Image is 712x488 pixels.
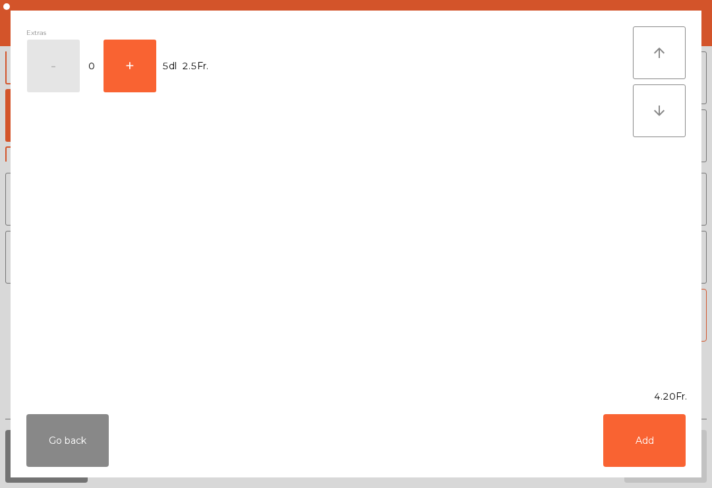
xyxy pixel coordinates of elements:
[603,414,686,467] button: Add
[81,57,102,75] span: 0
[651,45,667,61] i: arrow_upward
[633,84,686,137] button: arrow_downward
[182,57,208,75] span: 2.5Fr.
[633,26,686,79] button: arrow_upward
[162,57,177,75] span: 5dl
[26,414,109,467] button: Go back
[26,26,633,39] div: Extras
[11,390,701,404] div: 4.20Fr.
[104,40,156,92] button: +
[651,103,667,119] i: arrow_downward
